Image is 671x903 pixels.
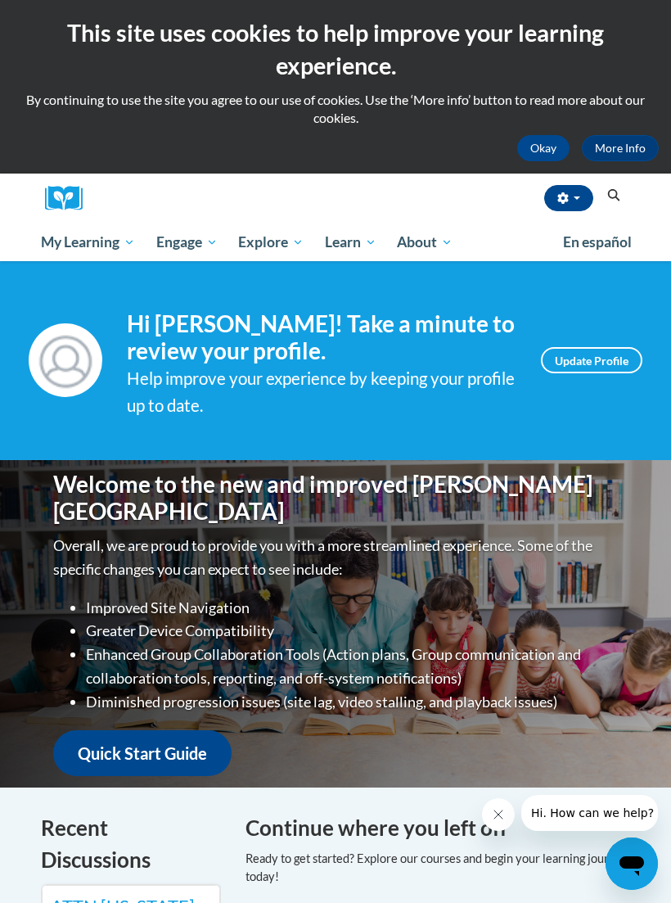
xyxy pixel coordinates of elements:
[41,233,135,252] span: My Learning
[146,223,228,261] a: Engage
[227,223,314,261] a: Explore
[29,223,642,261] div: Main menu
[601,186,626,205] button: Search
[86,643,618,690] li: Enhanced Group Collaboration Tools (Action plans, Group communication and collaboration tools, re...
[12,16,659,83] h2: This site uses cookies to help improve your learning experience.
[86,690,618,714] li: Diminished progression issues (site lag, video stalling, and playback issues)
[582,135,659,161] a: More Info
[482,798,515,831] iframe: Close message
[517,135,570,161] button: Okay
[45,186,94,211] a: Cox Campus
[127,365,516,419] div: Help improve your experience by keeping your profile up to date.
[563,233,632,251] span: En español
[325,233,376,252] span: Learn
[53,730,232,777] a: Quick Start Guide
[45,186,94,211] img: Logo brand
[30,223,146,261] a: My Learning
[86,596,618,620] li: Improved Site Navigation
[397,233,453,252] span: About
[606,838,658,890] iframe: Button to launch messaging window
[245,812,630,844] h4: Continue where you left off
[314,223,387,261] a: Learn
[53,534,618,581] p: Overall, we are proud to provide you with a more streamlined experience. Some of the specific cha...
[552,225,642,260] a: En español
[156,233,218,252] span: Engage
[541,347,642,373] a: Update Profile
[29,323,102,397] img: Profile Image
[41,812,221,876] h4: Recent Discussions
[12,91,659,127] p: By continuing to use the site you agree to our use of cookies. Use the ‘More info’ button to read...
[238,233,304,252] span: Explore
[127,310,516,365] h4: Hi [PERSON_NAME]! Take a minute to review your profile.
[53,471,618,526] h1: Welcome to the new and improved [PERSON_NAME][GEOGRAPHIC_DATA]
[544,185,593,211] button: Account Settings
[387,223,464,261] a: About
[521,795,658,831] iframe: Message from company
[86,619,618,643] li: Greater Device Compatibility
